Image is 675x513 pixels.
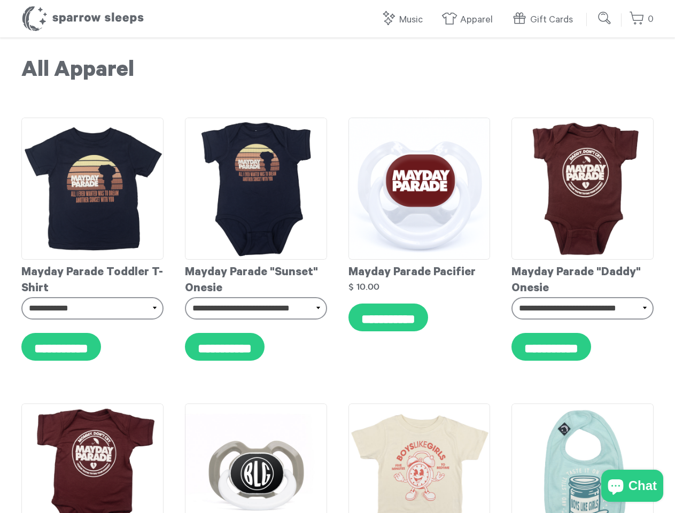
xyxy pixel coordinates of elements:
[21,118,164,260] img: MaydayParade-SunsetToddlerT-shirt_grande.png
[511,9,578,32] a: Gift Cards
[21,260,164,297] div: Mayday Parade Toddler T-Shirt
[348,260,491,281] div: Mayday Parade Pacifier
[348,118,491,260] img: MaydayParadePacifierMockup_grande.png
[511,260,654,297] div: Mayday Parade "Daddy" Onesie
[21,59,654,85] h1: All Apparel
[441,9,498,32] a: Apparel
[348,282,379,291] strong: $ 10.00
[185,118,327,260] img: MaydayParade-SunsetOnesie_grande.png
[629,8,654,31] a: 0
[185,260,327,297] div: Mayday Parade "Sunset" Onesie
[381,9,428,32] a: Music
[594,7,616,29] input: Submit
[511,118,654,260] img: Mayday_Parade_-_Daddy_Onesie_grande.png
[21,5,144,32] h1: Sparrow Sleeps
[598,470,666,504] inbox-online-store-chat: Shopify online store chat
